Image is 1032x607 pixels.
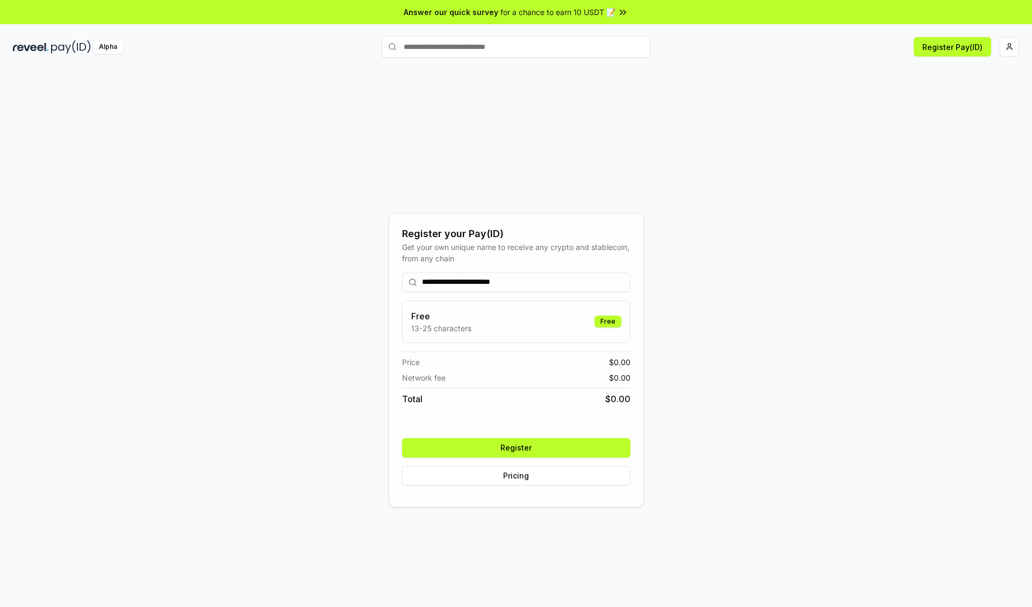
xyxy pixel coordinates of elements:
[51,40,91,54] img: pay_id
[605,392,630,405] span: $ 0.00
[609,356,630,368] span: $ 0.00
[404,6,498,18] span: Answer our quick survey
[411,323,471,334] p: 13-25 characters
[402,241,630,264] div: Get your own unique name to receive any crypto and stablecoin, from any chain
[411,310,471,323] h3: Free
[402,226,630,241] div: Register your Pay(ID)
[402,466,630,485] button: Pricing
[500,6,615,18] span: for a chance to earn 10 USDT 📝
[402,356,420,368] span: Price
[914,37,991,56] button: Register Pay(ID)
[609,372,630,383] span: $ 0.00
[93,40,123,54] div: Alpha
[402,372,446,383] span: Network fee
[402,438,630,458] button: Register
[13,40,49,54] img: reveel_dark
[594,316,621,327] div: Free
[402,392,422,405] span: Total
